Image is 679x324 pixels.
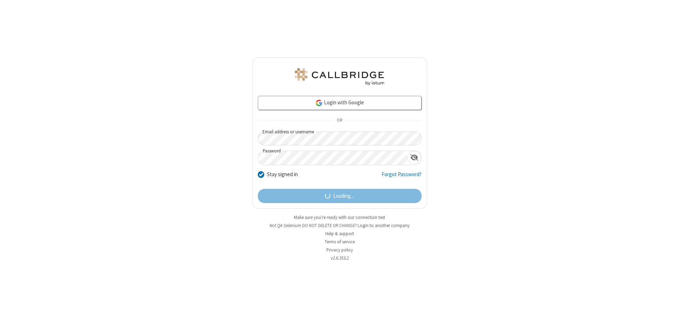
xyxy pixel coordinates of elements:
input: Password [258,151,407,165]
input: Email address or username [258,132,422,145]
span: OR [334,116,345,126]
button: Login to another company [358,222,410,229]
img: google-icon.png [315,99,323,107]
div: Show password [407,151,421,164]
a: Make sure you're ready with our connection test [294,214,385,220]
label: Stay signed in [267,170,298,179]
button: Loading... [258,189,422,203]
a: Forgot Password? [382,170,422,184]
li: Not QA Selenium DO NOT DELETE OR CHANGE? [252,222,427,229]
a: Privacy policy [326,247,353,253]
span: Loading... [333,192,354,200]
li: v2.6.353.2 [252,255,427,261]
img: QA Selenium DO NOT DELETE OR CHANGE [294,68,385,85]
a: Login with Google [258,96,422,110]
a: Terms of service [325,239,355,245]
a: Help & support [325,231,354,237]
